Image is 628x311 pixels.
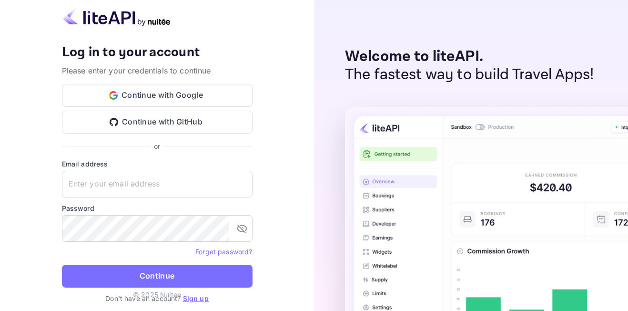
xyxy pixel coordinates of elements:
p: The fastest way to build Travel Apps! [345,66,594,84]
p: Don't have an account? [62,293,253,303]
a: Sign up [183,294,209,302]
p: Welcome to liteAPI. [345,48,594,66]
button: Continue with Google [62,84,253,107]
h4: Log in to your account [62,44,253,61]
button: Continue with GitHub [62,111,253,134]
input: Enter your email address [62,171,253,197]
a: Forget password? [195,247,252,256]
p: or [154,141,160,151]
img: liteapi [62,8,172,26]
p: © 2025 Nuitee [133,290,181,300]
label: Email address [62,159,253,169]
a: Forget password? [195,248,252,256]
p: Please enter your credentials to continue [62,65,253,76]
label: Password [62,203,253,213]
button: Continue [62,265,253,288]
button: toggle password visibility [233,219,252,238]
